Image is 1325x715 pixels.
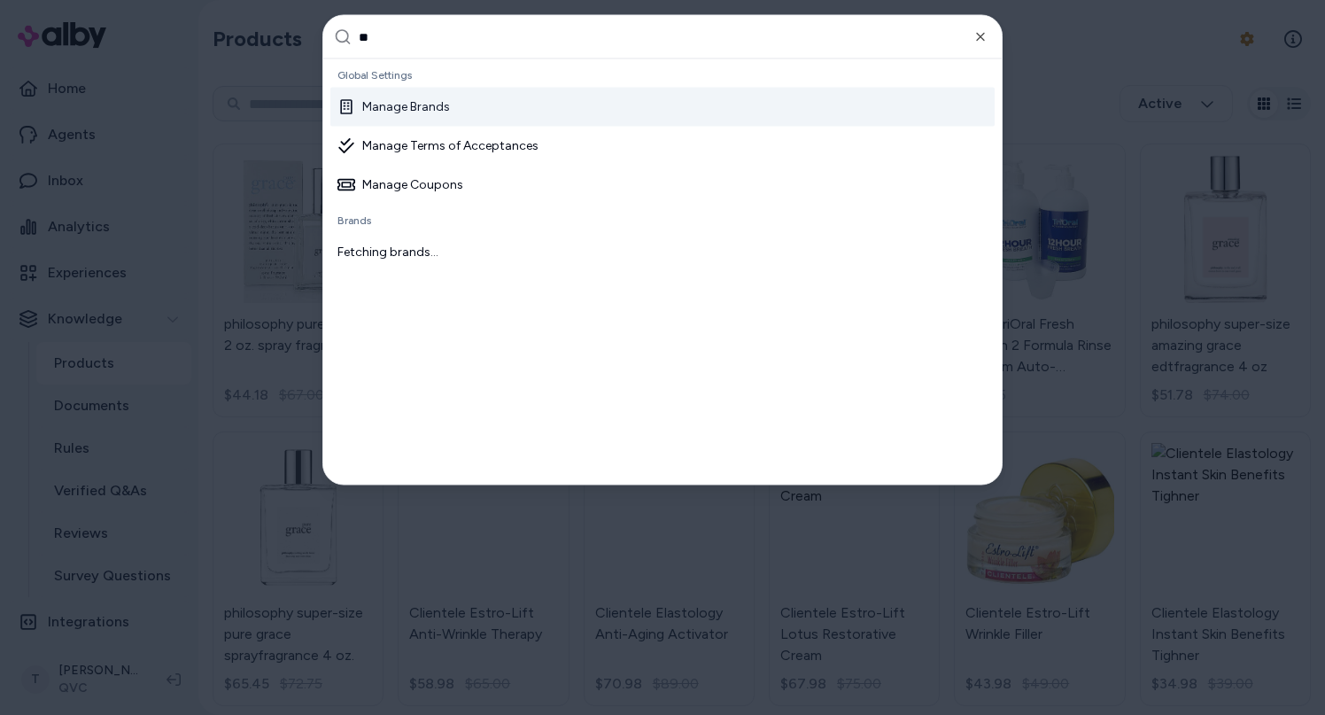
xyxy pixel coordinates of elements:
div: Fetching brands... [330,233,995,272]
div: Suggestions [323,59,1002,485]
div: Manage Terms of Acceptances [337,137,539,155]
div: Global Settings [330,63,995,88]
div: Brands [330,208,995,233]
div: Manage Brands [337,98,450,116]
div: Manage Coupons [337,176,463,194]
